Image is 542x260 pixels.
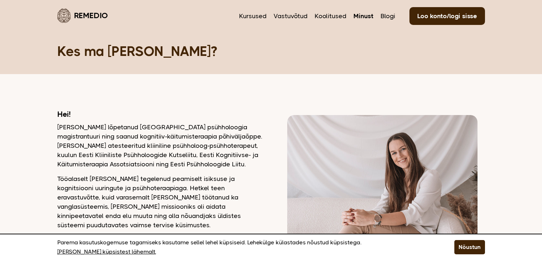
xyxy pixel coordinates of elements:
[381,11,395,21] a: Blogi
[57,174,262,230] p: Tööalaselt [PERSON_NAME] tegelenud peamiselt isiksuse ja kognitsiooni uuringute ja psühhoteraapia...
[274,11,308,21] a: Vastuvõtud
[239,11,267,21] a: Kursused
[57,110,262,119] h2: Hei!
[57,9,71,23] img: Remedio logo
[57,247,156,256] a: [PERSON_NAME] küpsistest lähemalt.
[57,123,262,169] p: [PERSON_NAME] lõpetanud [GEOGRAPHIC_DATA] psühholoogia magistrantuuri ning saanud kognitiiv-käitu...
[57,43,485,60] h1: Kes ma [PERSON_NAME]?
[57,238,437,256] p: Parema kasutuskogemuse tagamiseks kasutame sellel lehel küpsiseid. Lehekülge külastades nõustud k...
[315,11,346,21] a: Koolitused
[454,240,485,254] button: Nõustun
[353,11,373,21] a: Minust
[409,7,485,25] a: Loo konto/logi sisse
[287,115,477,258] img: Dagmar vaatamas kaamerasse
[57,7,108,24] a: Remedio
